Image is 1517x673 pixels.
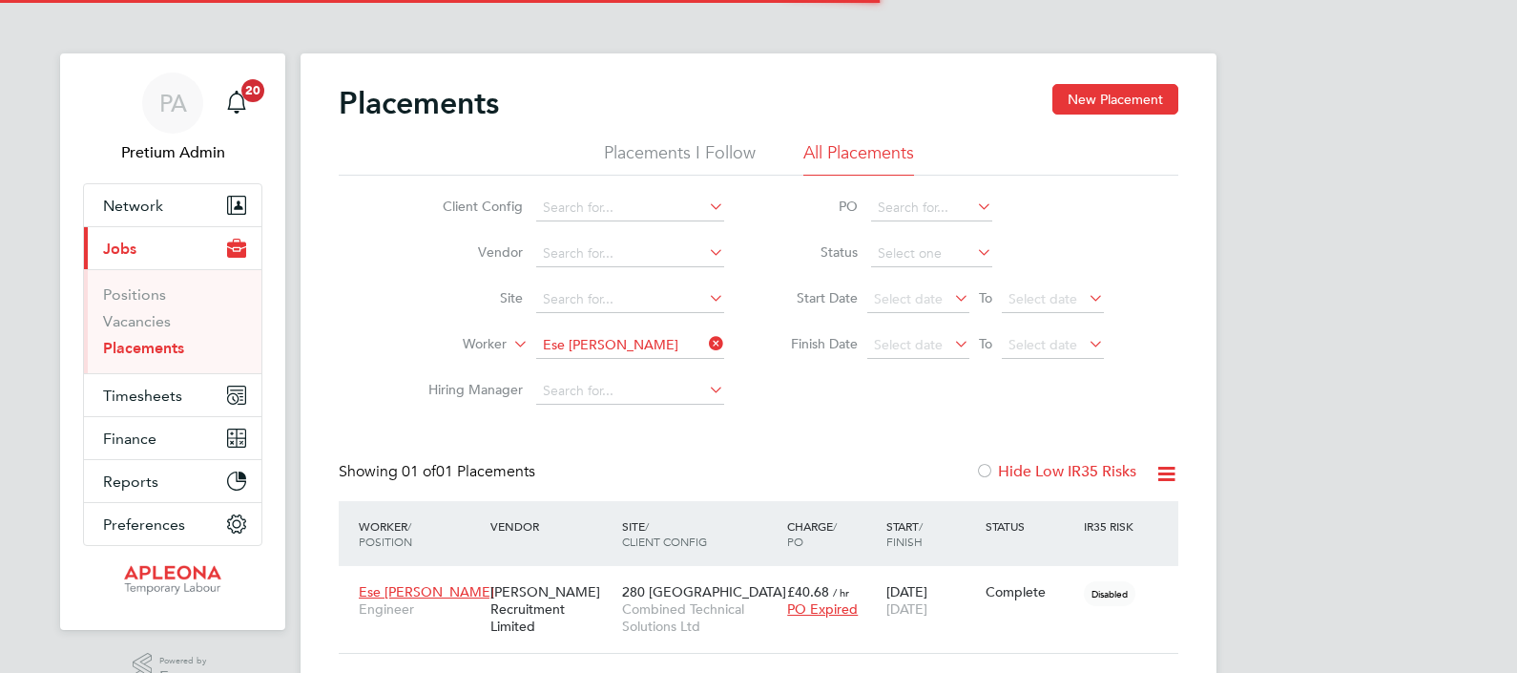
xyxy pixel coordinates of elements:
label: Worker [397,335,507,354]
label: Hiring Manager [413,381,523,398]
div: Site [617,509,782,558]
span: / Position [359,518,412,549]
span: / Finish [886,518,923,549]
nav: Main navigation [60,53,285,630]
button: New Placement [1052,84,1178,115]
span: PA [159,91,187,116]
span: Finance [103,430,156,448]
span: Pretium Admin [83,141,262,164]
div: Worker [354,509,486,558]
a: Placements [103,339,184,357]
div: Start [882,509,981,558]
span: Preferences [103,515,185,534]
span: Powered by [159,653,213,669]
div: Showing [339,462,539,482]
label: Status [772,243,858,261]
label: Vendor [413,243,523,261]
button: Timesheets [84,374,261,416]
span: / hr [833,585,849,599]
div: [DATE] [882,574,981,627]
div: Status [981,509,1080,543]
span: Select date [874,336,943,353]
button: Finance [84,417,261,459]
li: Placements I Follow [604,141,756,176]
span: Select date [1008,336,1077,353]
h2: Placements [339,84,499,122]
span: Disabled [1084,581,1135,606]
div: Charge [782,509,882,558]
label: PO [772,198,858,215]
li: All Placements [803,141,914,176]
img: apleona-logo-retina.png [124,565,221,596]
a: Positions [103,285,166,304]
div: Complete [986,583,1075,600]
span: Reports [103,473,158,491]
span: / PO [787,518,837,549]
label: Client Config [413,198,523,215]
span: PO Expired [787,600,858,618]
button: Preferences [84,503,261,545]
span: To [973,331,998,356]
span: Engineer [359,600,481,618]
span: Network [103,197,163,215]
input: Select one [871,241,992,267]
a: 20 [218,73,256,134]
div: Jobs [84,269,261,373]
span: [DATE] [886,600,927,618]
span: £40.68 [787,583,829,600]
span: Combined Technical Solutions Ltd [622,600,778,635]
button: Network [84,184,261,226]
span: 20 [241,79,264,102]
span: To [973,285,998,310]
input: Search for... [536,241,724,267]
span: / Client Config [622,518,707,549]
a: PAPretium Admin [83,73,262,164]
span: Timesheets [103,387,182,405]
span: Jobs [103,240,136,258]
input: Search for... [536,332,724,359]
button: Reports [84,460,261,502]
label: Finish Date [772,335,858,352]
label: Site [413,289,523,306]
a: Ese [PERSON_NAME]Engineer[PERSON_NAME] Recruitment Limited280 [GEOGRAPHIC_DATA]Combined Technical... [354,573,1178,589]
span: Ese [PERSON_NAME] [359,583,494,600]
span: 01 of [402,462,436,481]
div: [PERSON_NAME] Recruitment Limited [486,574,617,645]
span: 280 [GEOGRAPHIC_DATA] [622,583,786,600]
label: Start Date [772,289,858,306]
input: Search for... [536,286,724,313]
a: Vacancies [103,312,171,330]
label: Hide Low IR35 Risks [975,462,1136,481]
a: Go to home page [83,565,262,596]
div: Vendor [486,509,617,543]
input: Search for... [536,195,724,221]
span: 01 Placements [402,462,535,481]
input: Search for... [536,378,724,405]
button: Jobs [84,227,261,269]
span: Select date [874,290,943,307]
span: Select date [1008,290,1077,307]
div: IR35 Risk [1079,509,1145,543]
input: Search for... [871,195,992,221]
